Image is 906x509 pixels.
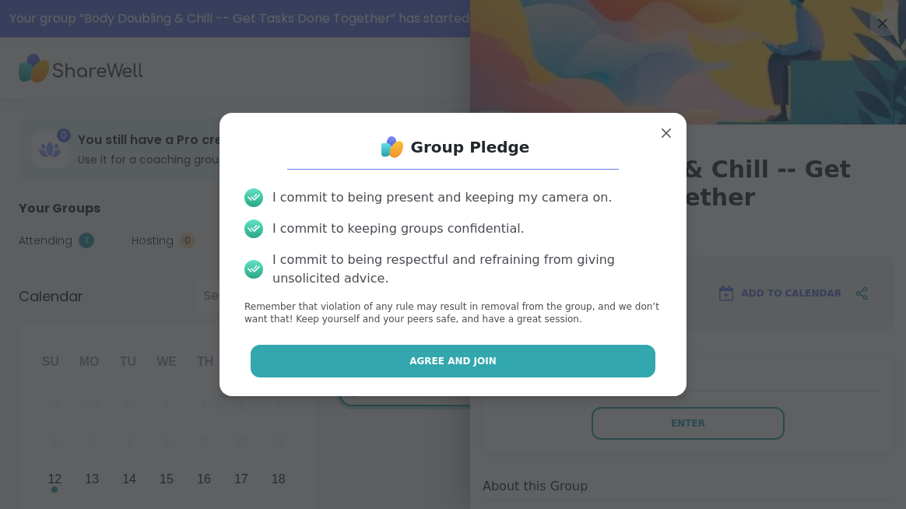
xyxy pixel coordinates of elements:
div: I commit to being respectful and refraining from giving unsolicited advice. [272,251,662,288]
div: I commit to keeping groups confidential. [272,219,525,238]
h1: Group Pledge [411,136,530,158]
img: ShareWell Logo [377,132,408,163]
div: I commit to being present and keeping my camera on. [272,188,612,207]
p: Remember that violation of any rule may result in removal from the group, and we don’t want that!... [244,300,662,327]
span: Agree and Join [409,354,497,368]
button: Agree and Join [251,345,656,377]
